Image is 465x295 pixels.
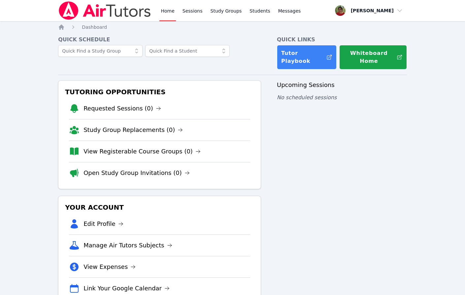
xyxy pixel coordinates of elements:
h4: Quick Links [277,36,407,44]
a: Link Your Google Calendar [83,284,170,293]
nav: Breadcrumb [58,24,407,30]
a: Manage Air Tutors Subjects [83,241,172,250]
a: Open Study Group Invitations (0) [83,168,190,178]
h3: Tutoring Opportunities [64,86,255,98]
a: Edit Profile [83,219,123,229]
h3: Your Account [64,201,255,213]
a: Requested Sessions (0) [83,104,161,113]
h3: Upcoming Sessions [277,80,407,90]
span: Messages [278,8,301,14]
input: Quick Find a Study Group [58,45,143,57]
a: Tutor Playbook [277,45,337,69]
a: View Registerable Course Groups (0) [83,147,201,156]
a: Dashboard [82,24,107,30]
span: No scheduled sessions [277,94,337,101]
img: Air Tutors [58,1,151,20]
a: View Expenses [83,262,136,272]
button: Whiteboard Home [339,45,407,69]
input: Quick Find a Student [145,45,230,57]
a: Study Group Replacements (0) [83,125,183,135]
h4: Quick Schedule [58,36,261,44]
